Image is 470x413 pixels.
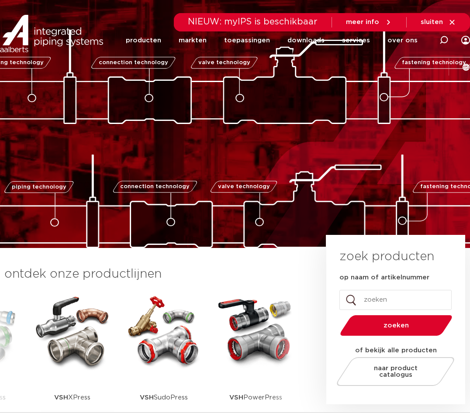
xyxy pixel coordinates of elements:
strong: VSH [54,394,68,401]
a: toepassingen [224,24,270,57]
label: op naam of artikelnummer [339,273,429,282]
h3: ontdek onze productlijnen [4,265,297,283]
a: downloads [287,24,325,57]
a: naar product catalogus [335,357,457,386]
nav: Menu [126,24,418,57]
a: sluiten [421,18,456,26]
strong: VSH [229,394,243,401]
button: zoeken [336,314,456,337]
div: my IPS [461,23,470,58]
a: meer info [346,18,392,26]
span: valve technology [218,184,270,189]
span: NIEUW: myIPS is beschikbaar [188,17,318,26]
input: zoeken [339,290,452,310]
span: sluiten [421,19,443,25]
a: producten [126,24,161,57]
span: zoeken [363,322,430,329]
span: naar product catalogus [362,365,429,378]
h3: zoek producten [339,248,434,265]
span: connection technology [121,184,190,189]
a: markten [179,24,207,57]
strong: of bekijk alle producten [355,347,437,354]
strong: VSH [140,394,154,401]
a: over ons [387,24,418,57]
span: piping technology [11,184,66,190]
span: meer info [346,19,379,25]
a: services [342,24,370,57]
